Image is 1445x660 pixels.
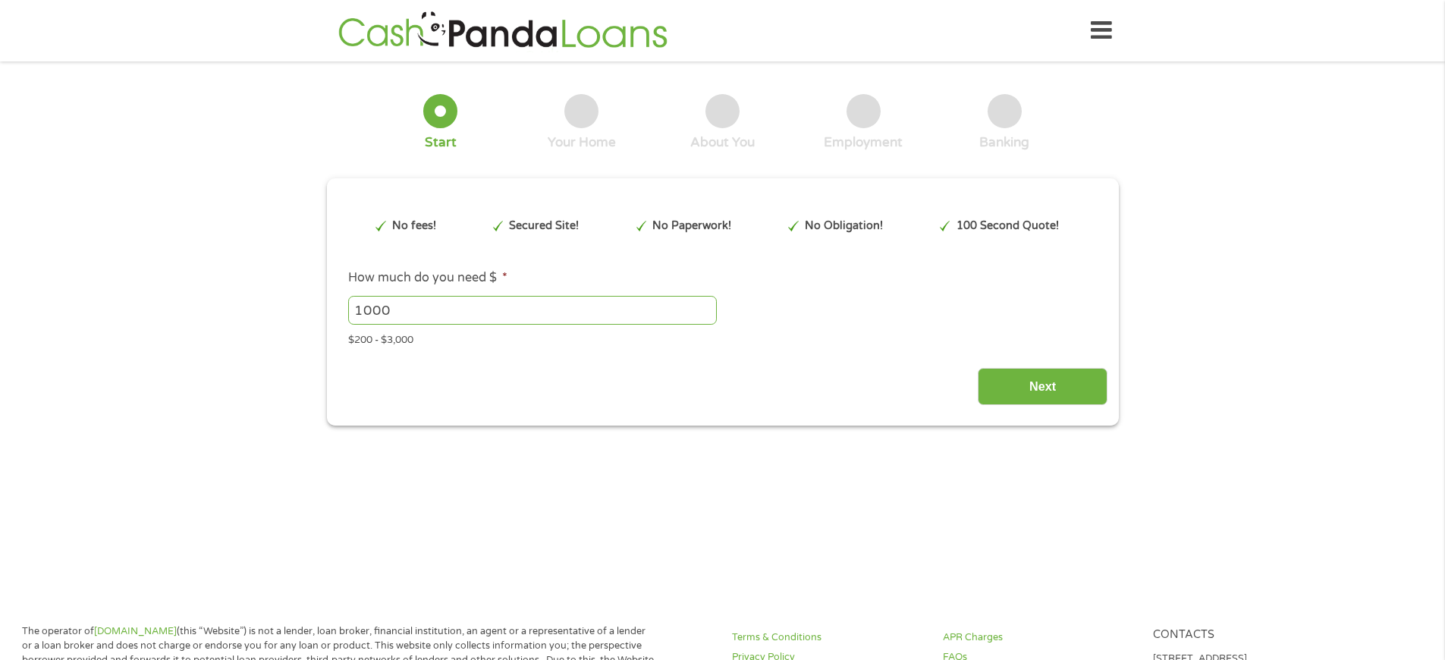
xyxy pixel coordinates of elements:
div: About You [690,134,755,151]
p: No Paperwork! [652,218,731,234]
div: Your Home [548,134,616,151]
p: No fees! [392,218,436,234]
p: No Obligation! [805,218,883,234]
p: Secured Site! [509,218,579,234]
div: $200 - $3,000 [348,328,1096,348]
img: GetLoanNow Logo [334,9,672,52]
p: 100 Second Quote! [957,218,1059,234]
a: APR Charges [943,630,1136,645]
div: Employment [824,134,903,151]
h4: Contacts [1153,628,1346,643]
a: Terms & Conditions [732,630,925,645]
div: Start [425,134,457,151]
label: How much do you need $ [348,270,507,286]
div: Banking [979,134,1029,151]
a: [DOMAIN_NAME] [94,625,177,637]
input: Next [978,368,1107,405]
